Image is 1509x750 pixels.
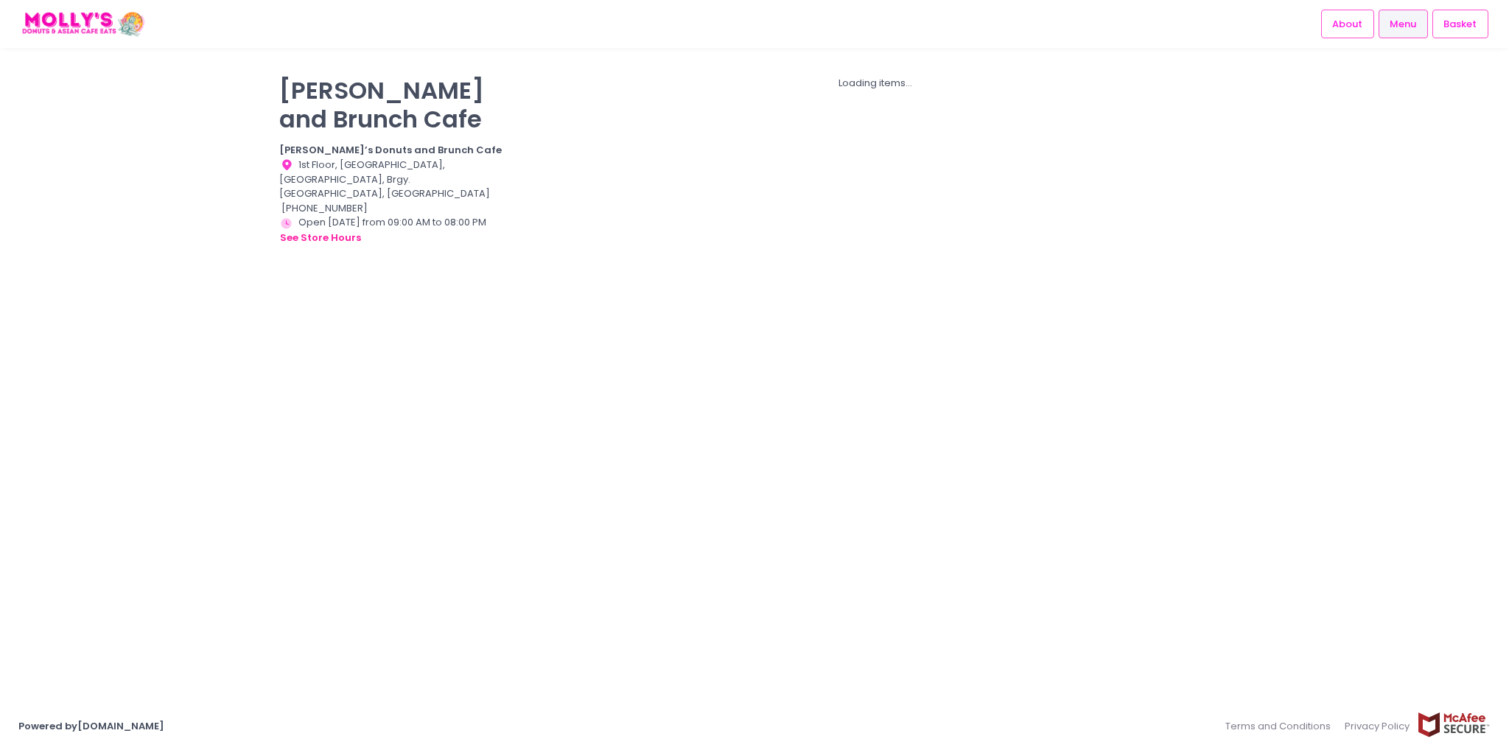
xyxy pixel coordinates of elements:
img: logo [18,11,147,37]
span: About [1332,17,1362,32]
div: Loading items... [522,76,1230,91]
a: Privacy Policy [1338,712,1418,740]
img: mcafee-secure [1417,712,1491,737]
div: [PHONE_NUMBER] [279,201,503,216]
span: Menu [1390,17,1416,32]
a: About [1321,10,1374,38]
div: 1st Floor, [GEOGRAPHIC_DATA], [GEOGRAPHIC_DATA], Brgy. [GEOGRAPHIC_DATA], [GEOGRAPHIC_DATA] [279,158,503,201]
a: Terms and Conditions [1225,712,1338,740]
span: Basket [1443,17,1477,32]
button: see store hours [279,230,362,246]
div: Open [DATE] from 09:00 AM to 08:00 PM [279,215,503,246]
a: Powered by[DOMAIN_NAME] [18,719,164,733]
a: Menu [1379,10,1428,38]
b: [PERSON_NAME]’s Donuts and Brunch Cafe [279,143,502,157]
p: [PERSON_NAME] and Brunch Cafe [279,76,503,133]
